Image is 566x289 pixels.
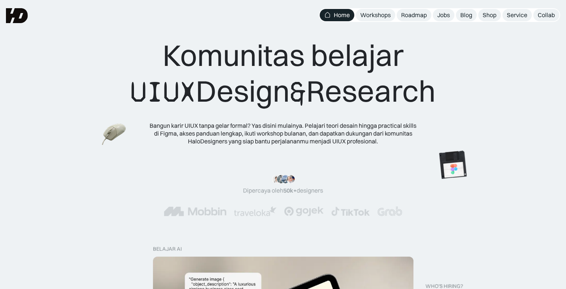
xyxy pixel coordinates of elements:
[320,9,354,21] a: Home
[149,122,417,145] div: Bangun karir UIUX tanpa gelar formal? Yas disini mulainya. Pelajari teori desain hingga practical...
[397,9,431,21] a: Roadmap
[483,11,496,19] div: Shop
[243,187,323,194] div: Dipercaya oleh designers
[502,9,532,21] a: Service
[460,11,472,19] div: Blog
[356,9,395,21] a: Workshops
[153,246,182,252] div: belajar ai
[437,11,450,19] div: Jobs
[130,37,436,110] div: Komunitas belajar Design Research
[507,11,527,19] div: Service
[130,74,196,110] span: UIUX
[334,11,350,19] div: Home
[456,9,477,21] a: Blog
[401,11,427,19] div: Roadmap
[533,9,559,21] a: Collab
[290,74,306,110] span: &
[360,11,391,19] div: Workshops
[538,11,555,19] div: Collab
[433,9,454,21] a: Jobs
[283,187,297,194] span: 50k+
[478,9,501,21] a: Shop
